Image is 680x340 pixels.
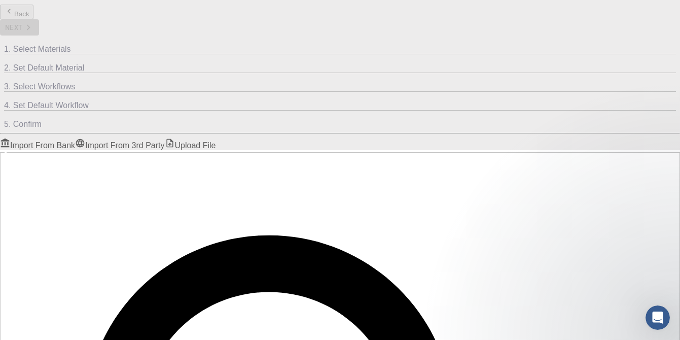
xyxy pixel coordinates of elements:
span: 3. Select Workflows [4,82,75,91]
span: 5. Confirm [4,120,42,128]
span: 4. Set Default Workflow [4,101,89,110]
iframe: Intercom live chat [646,305,670,330]
a: Import From 3rd Party [75,138,164,150]
span: 1. Select Materials [4,45,71,53]
span: Support [21,7,58,16]
span: 2. Set Default Material [4,63,84,72]
a: Upload File [165,138,216,150]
